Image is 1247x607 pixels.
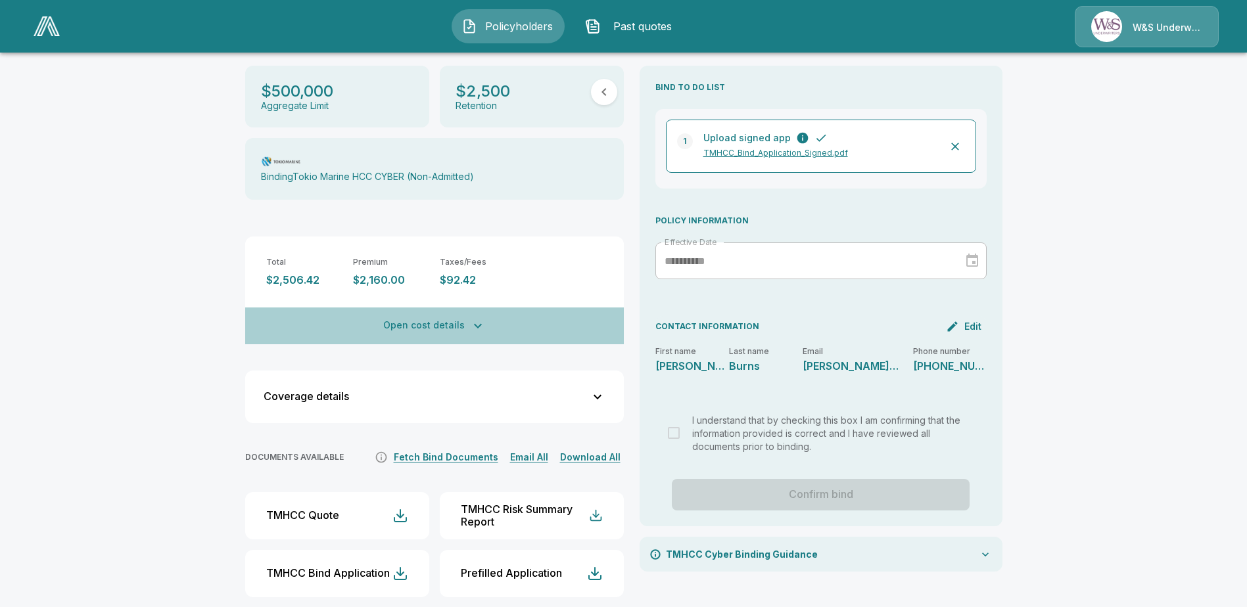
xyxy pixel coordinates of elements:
img: Policyholders Icon [461,18,477,34]
button: Open cost details [245,307,624,344]
img: Carrier Logo [261,155,302,168]
p: DOCUMENTS AVAILABLE [245,453,344,462]
p: Taxes/Fees [440,258,516,267]
p: BIND TO DO LIST [655,81,987,93]
p: Aggregate Limit [261,101,329,112]
label: Effective Date [665,236,717,248]
p: TMHCC Cyber Binding Guidance [666,547,818,561]
button: Past quotes IconPast quotes [575,9,688,43]
span: Past quotes [606,18,678,34]
p: TMHCC_Bind_Application_Signed.pdf [703,147,935,159]
p: $2,500 [456,81,510,101]
button: Prefilled Application [440,550,624,597]
p: Phone number [913,348,987,355]
p: Binding Tokio Marine HCC CYBER (Non-Admitted) [261,171,474,183]
img: Past quotes Icon [585,18,601,34]
img: AA Logo [34,16,60,36]
div: TMHCC Bind Application [266,567,390,579]
span: Policyholders [482,18,555,34]
p: Upload signed app [703,131,791,145]
p: $2,160.00 [353,274,429,286]
button: TMHCC Bind Application [245,550,429,597]
p: Burns [729,361,803,371]
p: Email [803,348,913,355]
button: Download All [557,449,624,466]
p: $2,506.42 [266,274,342,286]
p: POLICY INFORMATION [655,215,987,227]
button: Coverage details [253,378,616,415]
button: Edit [943,316,987,337]
p: Last name [729,348,803,355]
p: Retention [456,101,497,112]
button: TMHCC Risk Summary Report [440,492,624,539]
p: $92.42 [440,274,516,286]
button: Fetch Bind Documents [390,449,502,466]
p: tina@burnsautogroup.com [803,361,902,371]
p: 215-757-8886 [913,361,987,371]
button: TMHCC Quote [245,492,429,539]
p: Premium [353,258,429,267]
p: 1 [683,135,686,147]
div: Coverage details [264,391,590,402]
button: Policyholders IconPolicyholders [452,9,565,43]
div: TMHCC Risk Summary Report [461,503,589,529]
div: TMHCC Quote [266,509,339,522]
span: I understand that by checking this box I am confirming that the information provided is correct a... [692,415,960,452]
svg: It's not guaranteed that the documents are available. Some carriers can take up to 72 hours to pr... [375,451,388,464]
button: Email All [507,449,552,466]
p: Paul [655,361,729,371]
p: First name [655,348,729,355]
p: CONTACT INFORMATION [655,321,759,332]
div: Prefilled Application [461,567,562,579]
button: A signed copy of the submitted cyber application [796,131,809,145]
p: $500,000 [261,81,333,101]
p: Total [266,258,342,267]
